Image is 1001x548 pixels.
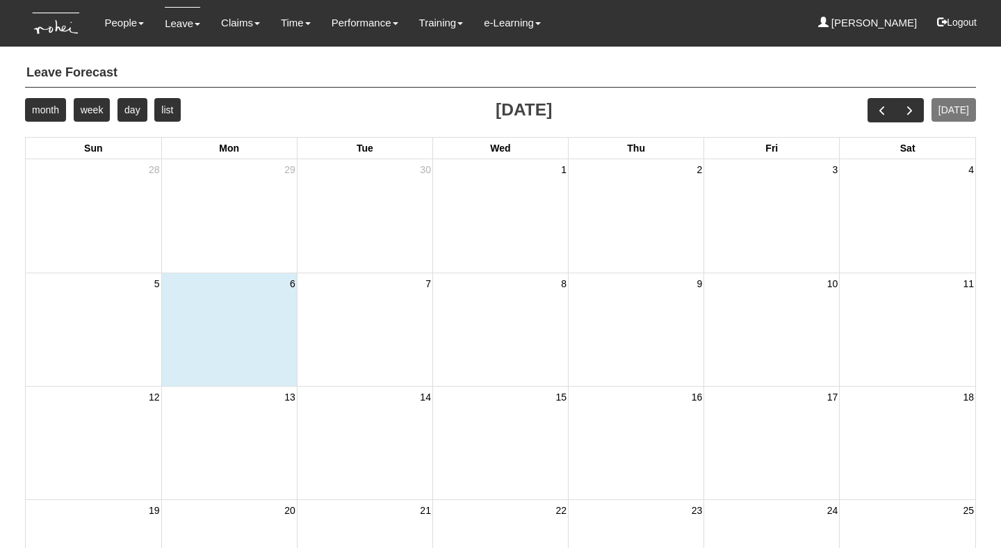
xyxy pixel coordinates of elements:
span: 30 [418,161,432,178]
span: 11 [961,275,975,292]
span: 28 [147,161,161,178]
span: 8 [560,275,568,292]
span: Tue [357,143,373,154]
span: 14 [418,389,432,405]
span: 7 [424,275,432,292]
span: 21 [418,502,432,519]
span: 19 [147,502,161,519]
button: [DATE] [931,98,976,122]
span: 9 [695,275,703,292]
span: 16 [690,389,704,405]
span: 1 [560,161,568,178]
a: Claims [221,7,260,39]
a: Leave [165,7,200,40]
a: [PERSON_NAME] [818,7,918,39]
span: Thu [627,143,645,154]
span: 15 [554,389,568,405]
span: Sat [900,143,915,154]
span: 13 [283,389,297,405]
span: 4 [967,161,975,178]
span: 3 [831,161,840,178]
span: 18 [961,389,975,405]
span: 10 [826,275,840,292]
a: e-Learning [484,7,541,39]
span: Sun [84,143,102,154]
span: 22 [554,502,568,519]
button: list [154,98,180,122]
span: 23 [690,502,704,519]
span: 12 [147,389,161,405]
h4: Leave Forecast [25,59,976,88]
a: Training [419,7,464,39]
span: 24 [826,502,840,519]
span: 5 [153,275,161,292]
span: Fri [765,143,778,154]
button: Logout [927,6,986,39]
a: People [104,7,144,39]
a: Time [281,7,311,39]
span: 20 [283,502,297,519]
span: 6 [288,275,297,292]
button: prev [868,98,896,122]
button: month [25,98,66,122]
span: Wed [490,143,510,154]
span: 25 [961,502,975,519]
button: day [117,98,147,122]
span: 2 [695,161,703,178]
button: next [895,98,924,122]
span: Mon [219,143,239,154]
button: week [74,98,111,122]
a: Performance [332,7,398,39]
h2: [DATE] [496,101,552,120]
span: 29 [283,161,297,178]
span: 17 [826,389,840,405]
